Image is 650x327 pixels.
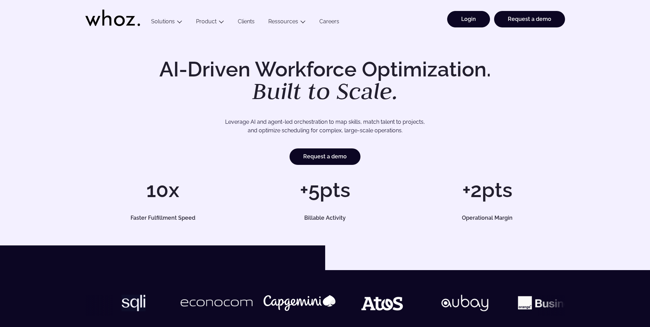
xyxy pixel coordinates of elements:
button: Ressources [261,18,312,27]
h5: Faster Fulfillment Speed [93,215,233,221]
a: Login [447,11,490,27]
h1: +2pts [409,180,565,200]
h1: 10x [85,180,241,200]
h5: Billable Activity [255,215,395,221]
a: Request a demo [494,11,565,27]
h5: Operational Margin [417,215,557,221]
iframe: Chatbot [605,282,640,317]
a: Request a demo [290,148,360,165]
h1: +5pts [247,180,403,200]
button: Solutions [144,18,189,27]
em: Built to Scale. [252,76,398,106]
a: Careers [312,18,346,27]
a: Clients [231,18,261,27]
p: Leverage AI and agent-led orchestration to map skills, match talent to projects, and optimize sch... [109,118,541,135]
a: Product [196,18,217,25]
h1: AI-Driven Workforce Optimization. [150,59,501,103]
button: Product [189,18,231,27]
a: Ressources [268,18,298,25]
